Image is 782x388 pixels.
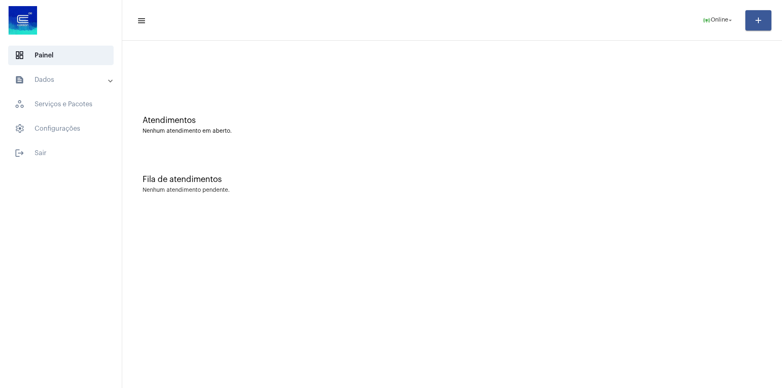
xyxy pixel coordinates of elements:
[143,116,762,125] div: Atendimentos
[698,12,739,28] button: Online
[15,75,109,85] mat-panel-title: Dados
[8,94,114,114] span: Serviços e Pacotes
[711,18,728,23] span: Online
[5,70,122,90] mat-expansion-panel-header: sidenav iconDados
[15,75,24,85] mat-icon: sidenav icon
[8,119,114,138] span: Configurações
[15,124,24,134] span: sidenav icon
[8,143,114,163] span: Sair
[137,16,145,26] mat-icon: sidenav icon
[15,50,24,60] span: sidenav icon
[8,46,114,65] span: Painel
[143,175,762,184] div: Fila de atendimentos
[143,187,230,193] div: Nenhum atendimento pendente.
[703,16,711,24] mat-icon: online_prediction
[143,128,762,134] div: Nenhum atendimento em aberto.
[15,99,24,109] span: sidenav icon
[727,17,734,24] mat-icon: arrow_drop_down
[7,4,39,37] img: d4669ae0-8c07-2337-4f67-34b0df7f5ae4.jpeg
[753,15,763,25] mat-icon: add
[15,148,24,158] mat-icon: sidenav icon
